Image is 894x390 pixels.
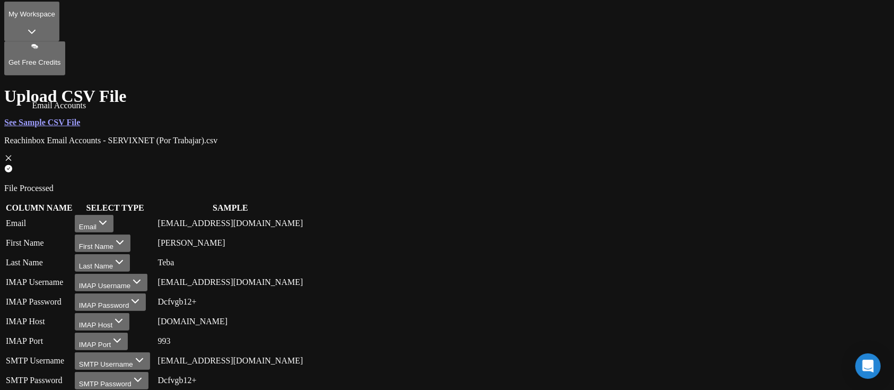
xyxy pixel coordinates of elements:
th: COLUMN NAME [5,203,73,213]
button: Email [75,215,113,232]
td: First Name [5,234,73,253]
button: SMTP Password [75,372,148,389]
p: Reachinbox Email Accounts - SERVIXNET (Por Trabajar).csv [4,136,890,145]
div: [EMAIL_ADDRESS][DOMAIN_NAME] [158,356,303,366]
td: SMTP Username [5,352,73,370]
a: See Sample CSV File [4,118,80,127]
div: [EMAIL_ADDRESS][DOMAIN_NAME] [158,219,303,228]
th: SAMPLE [157,203,304,213]
td: SMTP Password [5,371,73,390]
div: Email Accounts [32,101,86,110]
td: IMAP Port [5,332,73,351]
div: Teba [158,258,303,267]
p: Get Free Credits [8,58,61,66]
p: File Processed [4,184,890,193]
button: IMAP Username [75,274,148,291]
div: [DOMAIN_NAME] [158,317,303,326]
div: [PERSON_NAME] [158,238,303,248]
p: My Workspace [8,10,55,18]
th: SELECT TYPE [74,203,156,213]
h1: Upload CSV File [4,86,890,106]
div: Open Intercom Messenger [855,353,881,379]
button: First Name [75,235,130,252]
button: Get Free Credits [4,41,65,75]
td: IMAP Password [5,293,73,311]
td: Last Name [5,254,73,272]
button: SMTP Username [75,352,150,370]
div: 993 [158,336,303,346]
button: IMAP Password [75,293,146,311]
button: Last Name [75,254,130,272]
td: IMAP Host [5,313,73,331]
button: IMAP Port [75,333,128,350]
button: IMAP Host [75,313,129,331]
div: Dcfvgb12+ [158,376,303,385]
div: Dcfvgb12+ [158,297,303,307]
div: [EMAIL_ADDRESS][DOMAIN_NAME] [158,278,303,287]
td: Email [5,214,73,233]
td: IMAP Username [5,273,73,292]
